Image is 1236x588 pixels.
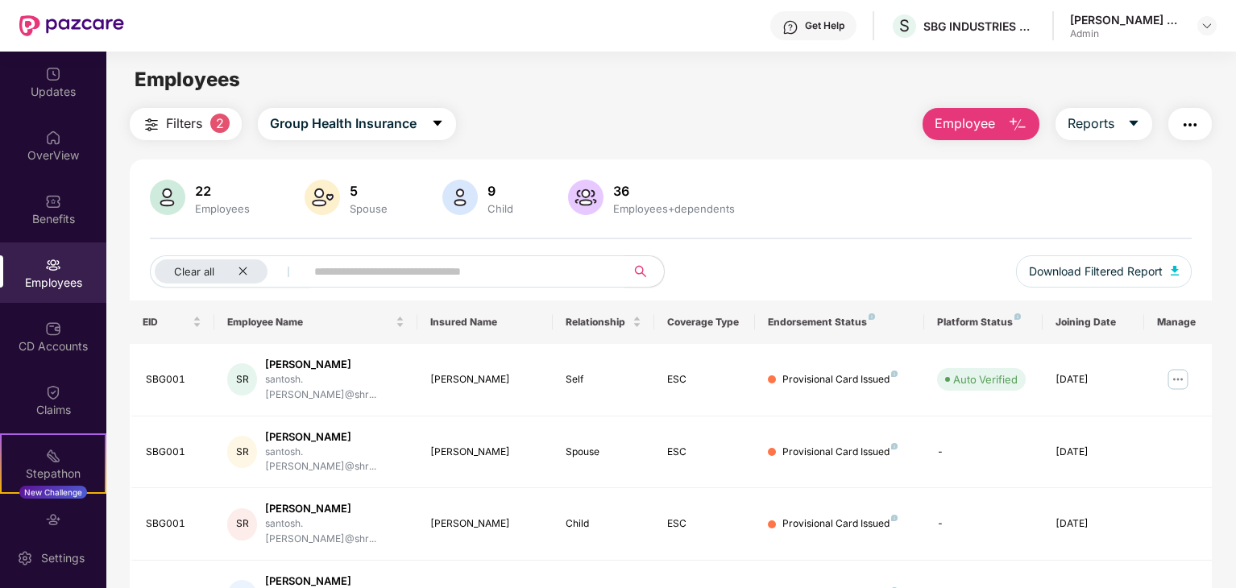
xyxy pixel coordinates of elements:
div: [PERSON_NAME] [430,372,540,387]
button: Group Health Insurancecaret-down [258,108,456,140]
span: S [899,16,910,35]
div: 9 [484,183,516,199]
button: Employee [923,108,1039,140]
span: Employee Name [227,316,392,329]
div: [DATE] [1056,516,1131,532]
span: caret-down [1127,117,1140,131]
div: Provisional Card Issued [782,516,898,532]
div: ESC [667,445,743,460]
div: [PERSON_NAME] [265,501,404,516]
div: ESC [667,372,743,387]
th: Relationship [553,300,654,344]
img: svg+xml;base64,PHN2ZyBpZD0iQ0RfQWNjb3VudHMiIGRhdGEtbmFtZT0iQ0QgQWNjb3VudHMiIHhtbG5zPSJodHRwOi8vd3... [45,321,61,337]
span: EID [143,316,189,329]
div: 5 [346,183,391,199]
div: SR [227,508,257,540]
img: svg+xml;base64,PHN2ZyB4bWxucz0iaHR0cDovL3d3dy53My5vcmcvMjAwMC9zdmciIHhtbG5zOnhsaW5rPSJodHRwOi8vd3... [442,180,478,215]
img: svg+xml;base64,PHN2ZyBpZD0iVXBkYXRlZCIgeG1sbnM9Imh0dHA6Ly93d3cudzMub3JnLzIwMDAvc3ZnIiB3aWR0aD0iMj... [45,66,61,82]
img: manageButton [1165,366,1191,392]
div: [PERSON_NAME] Dummy login [1070,12,1183,27]
span: Clear all [174,265,214,278]
div: SR [227,363,257,395]
div: [PERSON_NAME] [265,429,404,445]
div: Employees [192,202,253,215]
td: - [924,488,1043,561]
div: santosh.[PERSON_NAME]@shr... [265,372,404,403]
div: Employees+dependents [610,202,738,215]
div: [DATE] [1056,445,1131,460]
img: svg+xml;base64,PHN2ZyB4bWxucz0iaHR0cDovL3d3dy53My5vcmcvMjAwMC9zdmciIHhtbG5zOnhsaW5rPSJodHRwOi8vd3... [1171,266,1179,275]
img: svg+xml;base64,PHN2ZyB4bWxucz0iaHR0cDovL3d3dy53My5vcmcvMjAwMC9zdmciIHdpZHRoPSIyNCIgaGVpZ2h0PSIyNC... [1180,115,1200,135]
img: svg+xml;base64,PHN2ZyB4bWxucz0iaHR0cDovL3d3dy53My5vcmcvMjAwMC9zdmciIHdpZHRoPSIyMSIgaGVpZ2h0PSIyMC... [45,448,61,464]
th: Joining Date [1043,300,1144,344]
div: Self [566,372,641,387]
div: [PERSON_NAME] [430,445,540,460]
button: Filters2 [130,108,242,140]
img: svg+xml;base64,PHN2ZyB4bWxucz0iaHR0cDovL3d3dy53My5vcmcvMjAwMC9zdmciIHhtbG5zOnhsaW5rPSJodHRwOi8vd3... [150,180,185,215]
img: svg+xml;base64,PHN2ZyB4bWxucz0iaHR0cDovL3d3dy53My5vcmcvMjAwMC9zdmciIHhtbG5zOnhsaW5rPSJodHRwOi8vd3... [568,180,603,215]
div: Get Help [805,19,844,32]
th: Manage [1144,300,1212,344]
div: Platform Status [937,316,1030,329]
div: Provisional Card Issued [782,372,898,387]
span: Relationship [566,316,629,329]
div: Settings [36,550,89,566]
span: Download Filtered Report [1029,263,1163,280]
th: Employee Name [214,300,417,344]
img: svg+xml;base64,PHN2ZyB4bWxucz0iaHR0cDovL3d3dy53My5vcmcvMjAwMC9zdmciIHhtbG5zOnhsaW5rPSJodHRwOi8vd3... [305,180,340,215]
th: Coverage Type [654,300,756,344]
div: Provisional Card Issued [782,445,898,460]
button: Clear allclose [150,255,311,288]
span: Filters [166,114,202,134]
div: SR [227,436,257,468]
div: [DATE] [1056,372,1131,387]
span: caret-down [431,117,444,131]
div: SBG001 [146,516,201,532]
div: ESC [667,516,743,532]
img: svg+xml;base64,PHN2ZyBpZD0iRW1wbG95ZWVzIiB4bWxucz0iaHR0cDovL3d3dy53My5vcmcvMjAwMC9zdmciIHdpZHRoPS... [45,257,61,273]
img: svg+xml;base64,PHN2ZyBpZD0iU2V0dGluZy0yMHgyMCIgeG1sbnM9Imh0dHA6Ly93d3cudzMub3JnLzIwMDAvc3ZnIiB3aW... [17,550,33,566]
div: santosh.[PERSON_NAME]@shr... [265,516,404,547]
img: svg+xml;base64,PHN2ZyBpZD0iQ2xhaW0iIHhtbG5zPSJodHRwOi8vd3d3LnczLm9yZy8yMDAwL3N2ZyIgd2lkdGg9IjIwIi... [45,384,61,400]
div: santosh.[PERSON_NAME]@shr... [265,445,404,475]
img: svg+xml;base64,PHN2ZyBpZD0iRHJvcGRvd24tMzJ4MzIiIHhtbG5zPSJodHRwOi8vd3d3LnczLm9yZy8yMDAwL3N2ZyIgd2... [1201,19,1213,32]
div: Endorsement Status [768,316,911,329]
div: Spouse [346,202,391,215]
div: [PERSON_NAME] [430,516,540,532]
img: svg+xml;base64,PHN2ZyB4bWxucz0iaHR0cDovL3d3dy53My5vcmcvMjAwMC9zdmciIHdpZHRoPSI4IiBoZWlnaHQ9IjgiIH... [891,443,898,449]
td: - [924,416,1043,489]
div: 36 [610,183,738,199]
img: New Pazcare Logo [19,15,124,36]
div: Child [484,202,516,215]
span: Reports [1068,114,1114,134]
button: Reportscaret-down [1056,108,1152,140]
img: svg+xml;base64,PHN2ZyBpZD0iRW5kb3JzZW1lbnRzIiB4bWxucz0iaHR0cDovL3d3dy53My5vcmcvMjAwMC9zdmciIHdpZH... [45,511,61,528]
button: search [624,255,665,288]
span: Employee [935,114,995,134]
span: search [624,265,656,278]
div: SBG INDUSTRIES PRIVATE LIMITED [923,19,1036,34]
img: svg+xml;base64,PHN2ZyBpZD0iSG9tZSIgeG1sbnM9Imh0dHA6Ly93d3cudzMub3JnLzIwMDAvc3ZnIiB3aWR0aD0iMjAiIG... [45,130,61,146]
th: Insured Name [417,300,553,344]
div: Spouse [566,445,641,460]
div: Child [566,516,641,532]
div: Auto Verified [953,371,1018,387]
span: Employees [135,68,240,91]
span: Group Health Insurance [270,114,417,134]
img: svg+xml;base64,PHN2ZyB4bWxucz0iaHR0cDovL3d3dy53My5vcmcvMjAwMC9zdmciIHdpZHRoPSIyNCIgaGVpZ2h0PSIyNC... [142,115,161,135]
div: New Challenge [19,486,87,499]
img: svg+xml;base64,PHN2ZyB4bWxucz0iaHR0cDovL3d3dy53My5vcmcvMjAwMC9zdmciIHdpZHRoPSI4IiBoZWlnaHQ9IjgiIH... [1014,313,1021,320]
div: 22 [192,183,253,199]
div: SBG001 [146,372,201,387]
div: SBG001 [146,445,201,460]
div: Admin [1070,27,1183,40]
img: svg+xml;base64,PHN2ZyBpZD0iQmVuZWZpdHMiIHhtbG5zPSJodHRwOi8vd3d3LnczLm9yZy8yMDAwL3N2ZyIgd2lkdGg9Ij... [45,193,61,209]
span: 2 [210,114,230,133]
img: svg+xml;base64,PHN2ZyB4bWxucz0iaHR0cDovL3d3dy53My5vcmcvMjAwMC9zdmciIHdpZHRoPSI4IiBoZWlnaHQ9IjgiIH... [891,371,898,377]
div: Stepathon [2,466,105,482]
span: close [238,266,248,276]
img: svg+xml;base64,PHN2ZyB4bWxucz0iaHR0cDovL3d3dy53My5vcmcvMjAwMC9zdmciIHdpZHRoPSI4IiBoZWlnaHQ9IjgiIH... [891,515,898,521]
th: EID [130,300,214,344]
div: [PERSON_NAME] [265,357,404,372]
img: svg+xml;base64,PHN2ZyB4bWxucz0iaHR0cDovL3d3dy53My5vcmcvMjAwMC9zdmciIHhtbG5zOnhsaW5rPSJodHRwOi8vd3... [1008,115,1027,135]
